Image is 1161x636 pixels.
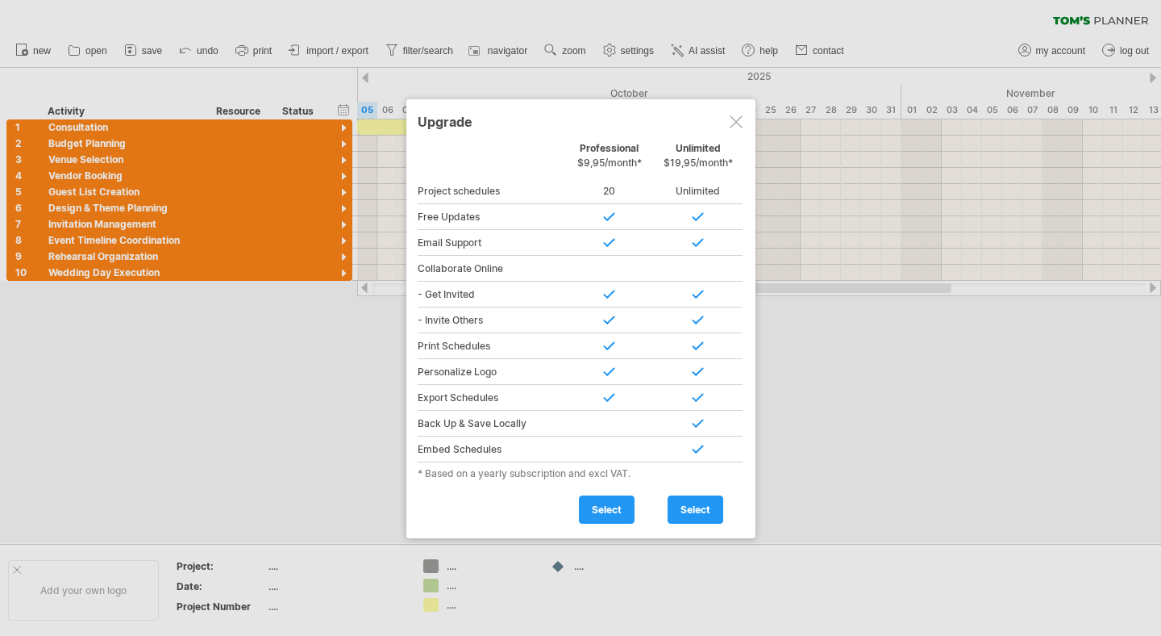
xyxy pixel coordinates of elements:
[418,411,565,437] div: Back Up & Save Locally
[680,504,710,516] span: select
[418,107,744,136] div: Upgrade
[418,437,565,462] div: Embed Schedules
[418,256,565,282] div: Collaborate Online
[577,157,642,169] span: $9,95/month*
[418,385,565,411] div: Export Schedules
[565,142,654,177] div: Professional
[654,178,743,204] div: Unlimited
[418,467,744,479] div: * Based on a yearly subscription and excl VAT.
[418,282,565,308] div: - Get Invited
[418,308,565,333] div: - Invite Others
[654,142,743,177] div: Unlimited
[418,178,565,204] div: Project schedules
[418,204,565,230] div: Free Updates
[418,333,565,359] div: Print Schedules
[664,157,733,169] span: $19,95/month*
[592,504,622,516] span: select
[668,496,723,524] a: select
[418,230,565,256] div: Email Support
[579,496,635,524] a: select
[418,359,565,385] div: Personalize Logo
[565,178,654,204] div: 20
